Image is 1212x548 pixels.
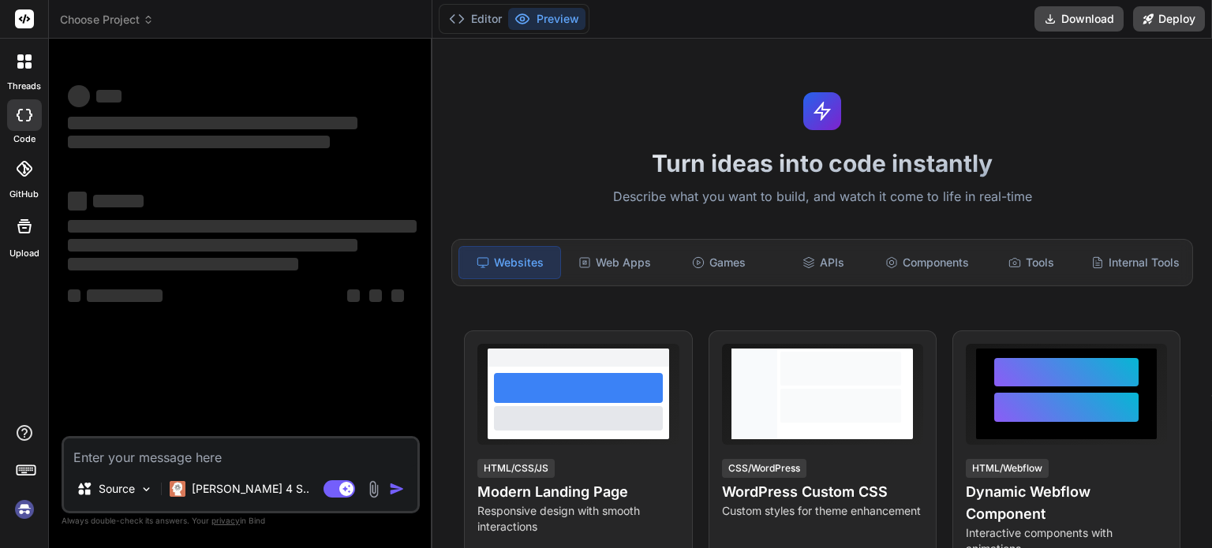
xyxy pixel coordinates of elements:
[564,246,665,279] div: Web Apps
[68,258,298,270] span: ‌
[99,481,135,497] p: Source
[68,239,357,252] span: ‌
[9,247,39,260] label: Upload
[443,8,508,30] button: Editor
[62,513,420,528] p: Always double-check its answers. Your in Bind
[668,246,769,279] div: Games
[93,195,144,207] span: ‌
[877,246,978,279] div: Components
[365,480,383,498] img: attachment
[68,136,330,148] span: ‌
[96,90,122,103] span: ‌
[211,516,240,525] span: privacy
[722,481,923,503] h4: WordPress Custom CSS
[7,80,41,93] label: threads
[60,12,154,28] span: Choose Project
[68,117,357,129] span: ‌
[442,149,1203,177] h1: Turn ideas into code instantly
[966,481,1167,525] h4: Dynamic Webflow Component
[68,289,80,302] span: ‌
[369,289,382,302] span: ‌
[9,188,39,201] label: GitHub
[391,289,404,302] span: ‌
[1085,246,1186,279] div: Internal Tools
[966,459,1049,478] div: HTML/Webflow
[1034,6,1124,32] button: Download
[477,459,555,478] div: HTML/CSS/JS
[981,246,1082,279] div: Tools
[170,481,185,497] img: Claude 4 Sonnet
[722,503,923,519] p: Custom styles for theme enhancement
[442,187,1203,207] p: Describe what you want to build, and watch it come to life in real-time
[477,503,679,535] p: Responsive design with smooth interactions
[13,132,36,146] label: code
[347,289,360,302] span: ‌
[458,246,561,279] div: Websites
[192,481,309,497] p: [PERSON_NAME] 4 S..
[68,220,417,233] span: ‌
[11,496,38,523] img: signin
[1133,6,1205,32] button: Deploy
[772,246,873,279] div: APIs
[389,481,405,497] img: icon
[508,8,585,30] button: Preview
[140,483,153,496] img: Pick Models
[68,192,87,211] span: ‌
[722,459,806,478] div: CSS/WordPress
[477,481,679,503] h4: Modern Landing Page
[87,289,163,302] span: ‌
[68,85,90,107] span: ‌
